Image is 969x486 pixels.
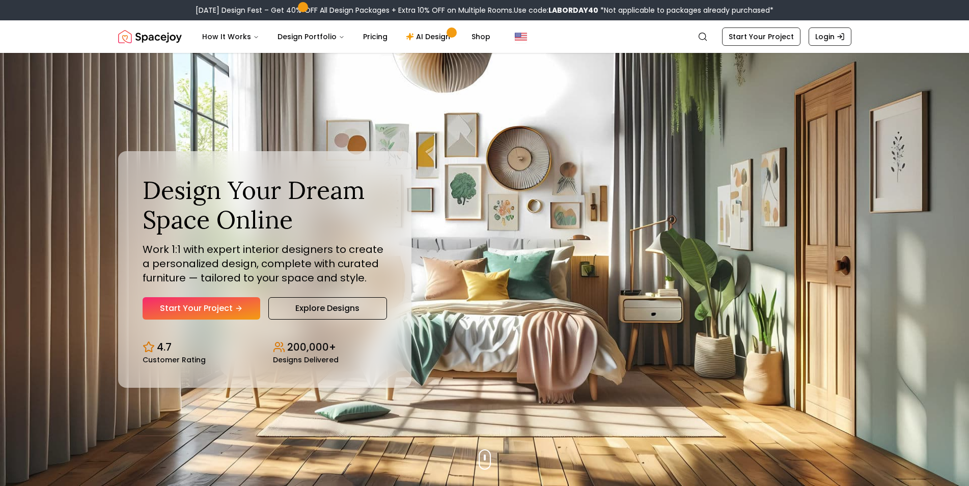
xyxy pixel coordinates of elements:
[118,20,851,53] nav: Global
[194,26,267,47] button: How It Works
[355,26,396,47] a: Pricing
[809,27,851,46] a: Login
[143,356,206,363] small: Customer Rating
[598,5,773,15] span: *Not applicable to packages already purchased*
[548,5,598,15] b: LABORDAY40
[194,26,499,47] nav: Main
[268,297,387,320] a: Explore Designs
[463,26,499,47] a: Shop
[514,5,598,15] span: Use code:
[269,26,353,47] button: Design Portfolio
[143,332,387,363] div: Design stats
[118,26,182,47] img: Spacejoy Logo
[273,356,339,363] small: Designs Delivered
[118,26,182,47] a: Spacejoy
[722,27,800,46] a: Start Your Project
[515,31,527,43] img: United States
[196,5,773,15] div: [DATE] Design Fest – Get 40% OFF All Design Packages + Extra 10% OFF on Multiple Rooms.
[398,26,461,47] a: AI Design
[287,340,336,354] p: 200,000+
[143,242,387,285] p: Work 1:1 with expert interior designers to create a personalized design, complete with curated fu...
[157,340,172,354] p: 4.7
[143,297,260,320] a: Start Your Project
[143,176,387,234] h1: Design Your Dream Space Online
